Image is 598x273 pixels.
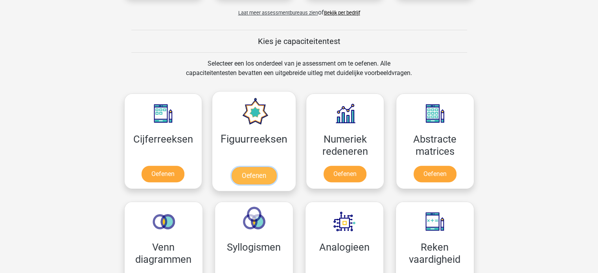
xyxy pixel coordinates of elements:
span: Laat meer assessmentbureaus zien [238,10,318,16]
a: Oefenen [414,166,456,182]
h5: Kies je capaciteitentest [131,37,467,46]
div: Selecteer een los onderdeel van je assessment om te oefenen. Alle capaciteitentesten bevatten een... [178,59,420,87]
a: Oefenen [232,167,276,184]
a: Oefenen [324,166,366,182]
div: of [118,2,480,17]
a: Oefenen [142,166,184,182]
a: Bekijk per bedrijf [324,10,360,16]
